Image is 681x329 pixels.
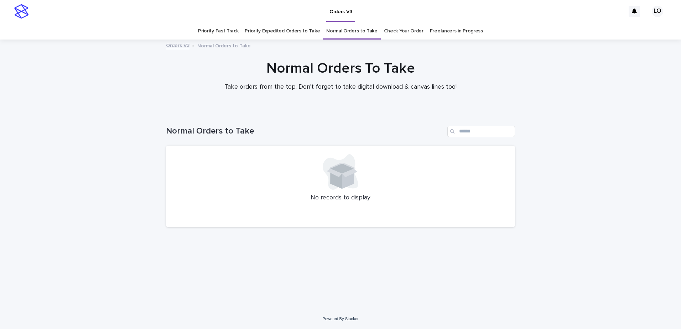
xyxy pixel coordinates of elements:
[322,317,358,321] a: Powered By Stacker
[447,126,515,137] input: Search
[198,23,238,40] a: Priority Fast Track
[245,23,320,40] a: Priority Expedited Orders to Take
[198,83,483,91] p: Take orders from the top. Don't forget to take digital download & canvas lines too!
[166,60,515,77] h1: Normal Orders To Take
[14,4,28,19] img: stacker-logo-s-only.png
[384,23,423,40] a: Check Your Order
[326,23,378,40] a: Normal Orders to Take
[197,41,251,49] p: Normal Orders to Take
[652,6,663,17] div: LO
[166,126,445,136] h1: Normal Orders to Take
[175,194,506,202] p: No records to display
[430,23,483,40] a: Freelancers in Progress
[166,41,189,49] a: Orders V3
